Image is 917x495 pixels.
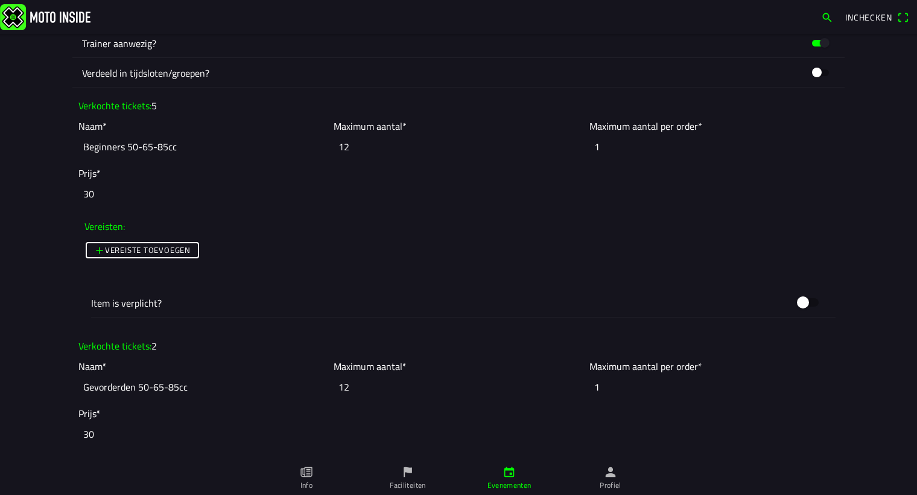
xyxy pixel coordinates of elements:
ion-label: Naam* [78,119,107,133]
a: search [815,7,839,27]
input: Maximum aantal per order [589,374,839,400]
input: Naam [78,133,328,160]
ion-icon: calendar [503,465,516,479]
ion-text: 5 [151,98,157,113]
ion-label: Naam* [78,359,107,374]
ion-label: Maximum aantal* [334,359,407,374]
ion-label: Vereisten: [84,459,125,474]
ion-label: Faciliteiten [390,480,425,491]
ion-icon: person [604,465,617,479]
ion-label: Prijs* [78,406,101,421]
ion-icon: flag [401,465,414,479]
ion-label: Prijs* [78,166,101,180]
input: Maximum aantal per order [589,133,839,160]
input: Prijs [78,421,839,447]
ion-label: Verkochte tickets: [78,98,157,113]
ion-label: Profiel [600,480,621,491]
input: Maximum aantal [334,374,583,400]
a: Incheckenqr scanner [839,7,915,27]
input: Maximum aantal [334,133,583,160]
ion-label: Maximum aantal* [334,119,407,133]
ion-label: Verkochte tickets: [78,339,157,353]
ion-text: 2 [151,339,157,353]
ion-label: Trainer aanwezig? [82,36,806,51]
ion-label: Vereisten: [84,219,125,234]
ion-label: Item is verplicht? [91,296,790,310]
ion-label: Info [300,480,313,491]
span: Inchecken [845,11,892,24]
input: Naam [78,374,328,400]
ion-label: Maximum aantal per order* [589,119,702,133]
ion-icon: paper [300,465,313,479]
ion-button: Vereiste toevoegen [86,242,199,258]
ion-label: Evenementen [487,480,531,491]
ion-label: Maximum aantal per order* [589,359,702,374]
input: Prijs [78,180,839,207]
ion-label: Verdeeld in tijdsloten/groepen? [82,66,806,80]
